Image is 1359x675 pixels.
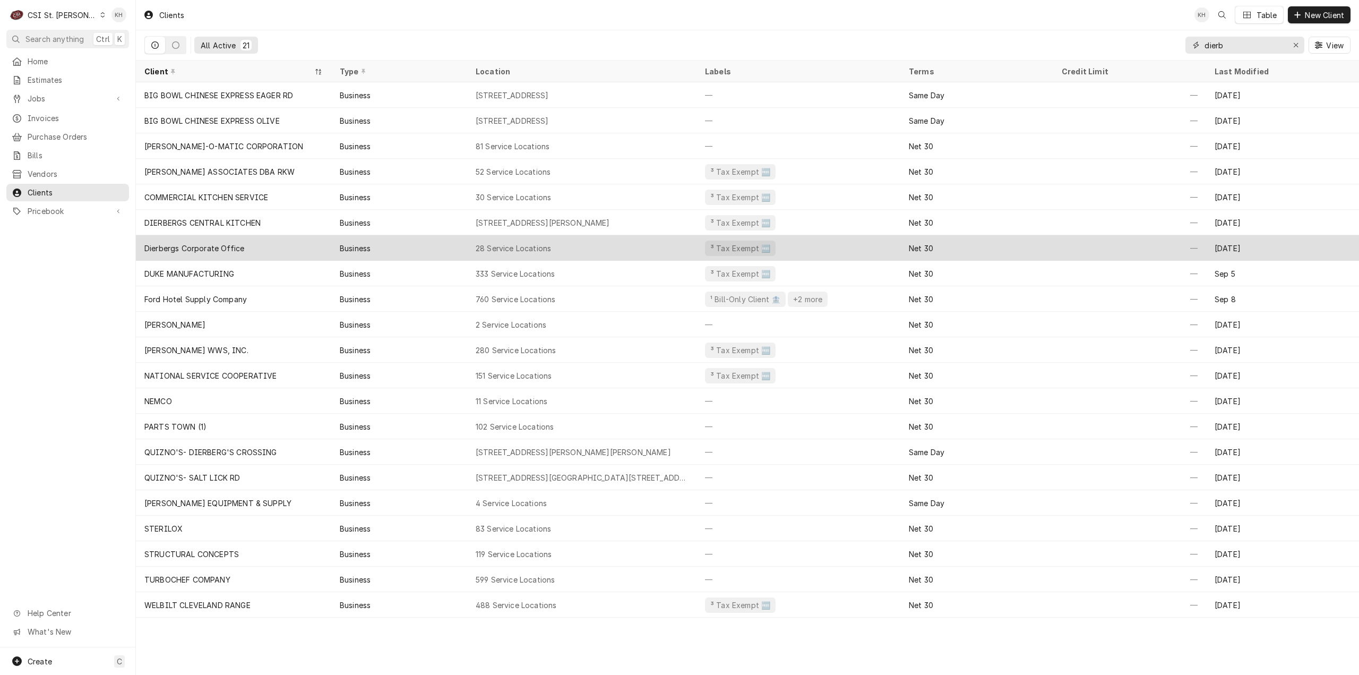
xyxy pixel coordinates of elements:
[909,523,933,534] div: Net 30
[476,166,551,177] div: 52 Service Locations
[1053,82,1206,108] div: —
[25,33,84,45] span: Search anything
[1194,7,1209,22] div: Kelsey Hetlage's Avatar
[144,294,247,305] div: Ford Hotel Supply Company
[111,7,126,22] div: Kelsey Hetlage's Avatar
[340,217,371,228] div: Business
[340,600,371,611] div: Business
[144,90,293,101] div: BIG BOWL CHINESE EXPRESS EAGER RD
[476,600,556,611] div: 488 Service Locations
[1206,261,1359,286] div: Sep 5
[476,294,555,305] div: 760 Service Locations
[909,90,944,101] div: Same Day
[476,319,546,330] div: 2 Service Locations
[340,192,371,203] div: Business
[144,472,240,483] div: QUIZNO'S- SALT LICK RD
[1206,312,1359,337] div: [DATE]
[340,447,371,458] div: Business
[1303,10,1346,21] span: New Client
[340,141,371,152] div: Business
[340,268,371,279] div: Business
[6,604,129,622] a: Go to Help Center
[709,268,771,279] div: ³ Tax Exempt 🆓
[476,396,547,407] div: 11 Service Locations
[909,268,933,279] div: Net 30
[1053,312,1206,337] div: —
[696,490,900,516] div: —
[340,421,371,432] div: Business
[117,656,122,667] span: C
[1206,363,1359,388] div: [DATE]
[1206,439,1359,465] div: [DATE]
[1206,133,1359,159] div: [DATE]
[1053,184,1206,210] div: —
[340,498,371,509] div: Business
[1053,541,1206,567] div: —
[909,370,933,381] div: Net 30
[243,40,250,51] div: 21
[1053,133,1206,159] div: —
[909,549,933,560] div: Net 30
[144,319,205,330] div: [PERSON_NAME]
[476,141,549,152] div: 81 Service Locations
[6,165,129,183] a: Vendors
[696,465,900,490] div: —
[28,56,124,67] span: Home
[28,131,124,142] span: Purchase Orders
[1206,82,1359,108] div: [DATE]
[340,90,371,101] div: Business
[1206,286,1359,312] div: Sep 8
[144,498,291,509] div: [PERSON_NAME] EQUIPMENT & SUPPLY
[144,447,277,458] div: QUIZNO'S- DIERBERG'S CROSSING
[28,74,124,86] span: Estimates
[144,115,280,126] div: BIG BOWL CHINESE EXPRESS OLIVE
[709,243,771,254] div: ³ Tax Exempt 🆓
[144,421,207,432] div: PARTS TOWN (1)
[1053,261,1206,286] div: —
[705,66,892,77] div: Labels
[1206,567,1359,592] div: [DATE]
[1206,184,1359,210] div: [DATE]
[696,414,900,439] div: —
[1053,388,1206,414] div: —
[709,600,771,611] div: ³ Tax Exempt 🆓
[1053,108,1206,133] div: —
[909,472,933,483] div: Net 30
[1053,414,1206,439] div: —
[6,202,129,220] a: Go to Pricebook
[96,33,110,45] span: Ctrl
[340,549,371,560] div: Business
[476,370,552,381] div: 151 Service Locations
[6,147,129,164] a: Bills
[340,523,371,534] div: Business
[476,549,552,560] div: 119 Service Locations
[476,523,551,534] div: 83 Service Locations
[10,7,24,22] div: C
[1062,66,1195,77] div: Credit Limit
[340,166,371,177] div: Business
[340,243,371,254] div: Business
[1053,567,1206,592] div: —
[340,115,371,126] div: Business
[696,108,900,133] div: —
[144,217,261,228] div: DIERBERGS CENTRAL KITCHEN
[1206,414,1359,439] div: [DATE]
[6,109,129,127] a: Invoices
[1053,465,1206,490] div: —
[28,608,123,619] span: Help Center
[1206,541,1359,567] div: [DATE]
[696,312,900,337] div: —
[476,192,551,203] div: 30 Service Locations
[1053,210,1206,235] div: —
[28,93,108,104] span: Jobs
[1287,37,1304,54] button: Erase input
[28,206,108,217] span: Pricebook
[909,66,1043,77] div: Terms
[476,115,549,126] div: [STREET_ADDRESS]
[1206,465,1359,490] div: [DATE]
[1053,592,1206,618] div: —
[6,53,129,70] a: Home
[6,184,129,201] a: Clients
[28,150,124,161] span: Bills
[1053,159,1206,184] div: —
